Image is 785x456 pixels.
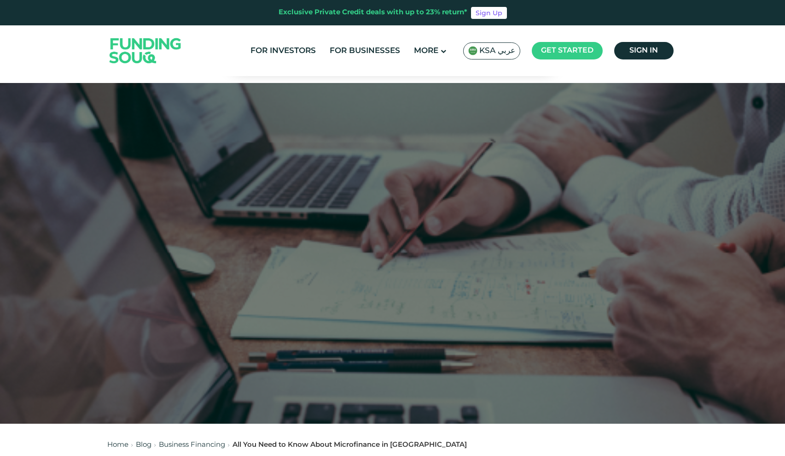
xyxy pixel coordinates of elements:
[541,47,593,54] span: Get started
[479,46,515,56] span: KSA عربي
[107,442,128,448] a: Home
[468,46,477,55] img: SA Flag
[327,43,402,59] a: For Businesses
[629,47,658,54] span: Sign in
[279,7,467,18] div: Exclusive Private Credit deals with up to 23% return*
[414,47,438,55] span: More
[100,27,191,74] img: Logo
[614,42,674,59] a: Sign in
[471,7,507,19] a: Sign Up
[136,442,151,448] a: Blog
[248,43,318,59] a: For Investors
[159,442,225,448] a: Business Financing
[233,440,467,450] div: All You Need to Know About Microfinance in [GEOGRAPHIC_DATA]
